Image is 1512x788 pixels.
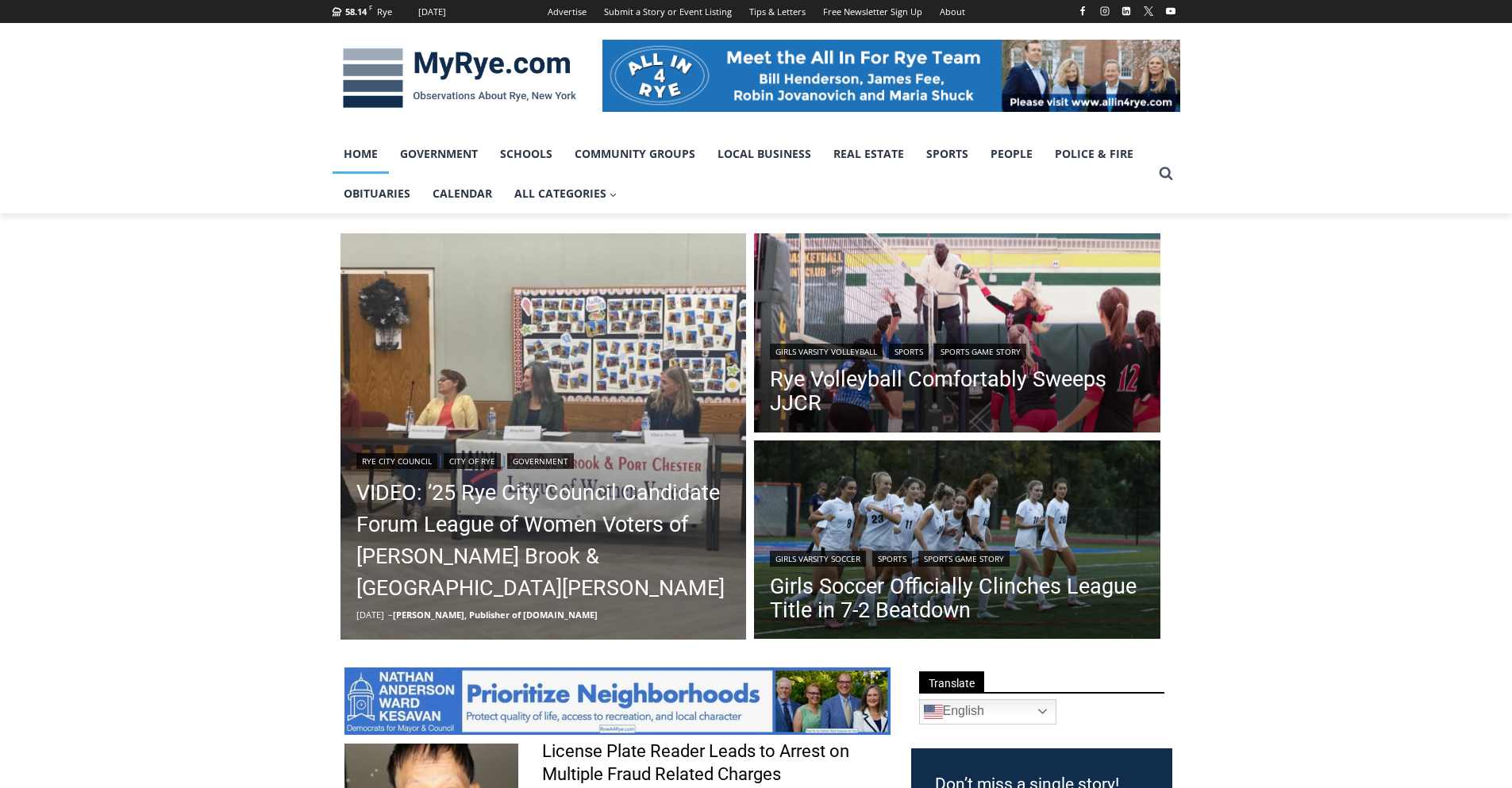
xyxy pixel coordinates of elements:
a: Rye City Council [356,453,437,469]
a: People [979,134,1044,174]
a: Sports [915,134,979,174]
a: Girls Varsity Soccer [770,551,866,567]
a: Read More Girls Soccer Officially Clinches League Title in 7-2 Beatdown [754,440,1160,644]
span: Translate [919,671,984,693]
time: [DATE] [356,609,384,621]
span: F [369,3,372,12]
a: Sports Game Story [935,344,1026,359]
div: | | [770,340,1145,359]
a: Read More VIDEO: ’25 Rye City Council Candidate Forum League of Women Voters of Rye, Rye Brook & ... [340,233,747,640]
a: Community Groups [564,134,706,174]
a: Real Estate [822,134,915,174]
img: (PHOTO: The League of Women Voters of Rye, Rye Brook & Port Chester held a 2025 Rye City Council ... [340,233,747,640]
a: Home [333,134,389,174]
a: Obituaries [333,174,421,213]
a: YouTube [1161,2,1180,21]
span: – [388,609,393,621]
span: All Categories [514,185,617,202]
a: Government [507,453,574,469]
span: 58.14 [345,6,367,17]
img: (PHOTO: The Rye Girls Soccer team celebrating a goal on October 14, 2025, in a 7-2 win over Byram... [754,440,1160,644]
a: Police & Fire [1044,134,1145,174]
a: Sports [889,344,929,359]
a: English [919,699,1056,725]
nav: Primary Navigation [333,134,1152,214]
a: Government [389,134,489,174]
div: | | [770,548,1145,567]
img: MyRye.com [333,37,587,120]
a: City of Rye [444,453,501,469]
button: View Search Form [1152,160,1180,188]
img: (PHOTO: Rye Volleyball's Olivia Lewis (#22) tapping the ball over the net on Saturday, September ... [754,233,1160,436]
a: X [1139,2,1158,21]
a: VIDEO: ’25 Rye City Council Candidate Forum League of Women Voters of [PERSON_NAME] Brook & [GEOG... [356,477,731,604]
a: Facebook [1073,2,1092,21]
a: License Plate Reader Leads to Arrest on Multiple Fraud Related Charges [542,740,891,786]
div: Rye [377,5,392,19]
a: Girls Soccer Officially Clinches League Title in 7-2 Beatdown [770,575,1145,622]
img: en [924,702,943,721]
a: [PERSON_NAME], Publisher of [DOMAIN_NAME] [393,609,598,621]
img: All in for Rye [602,40,1180,111]
a: Sports Game Story [918,551,1010,567]
a: Read More Rye Volleyball Comfortably Sweeps JJCR [754,233,1160,436]
a: Calendar [421,174,503,213]
a: Instagram [1095,2,1114,21]
a: Rye Volleyball Comfortably Sweeps JJCR [770,367,1145,415]
a: Sports [872,551,912,567]
div: | | [356,450,731,469]
a: Local Business [706,134,822,174]
div: [DATE] [418,5,446,19]
a: Linkedin [1117,2,1136,21]
a: All Categories [503,174,629,213]
a: Girls Varsity Volleyball [770,344,883,359]
a: Schools [489,134,564,174]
